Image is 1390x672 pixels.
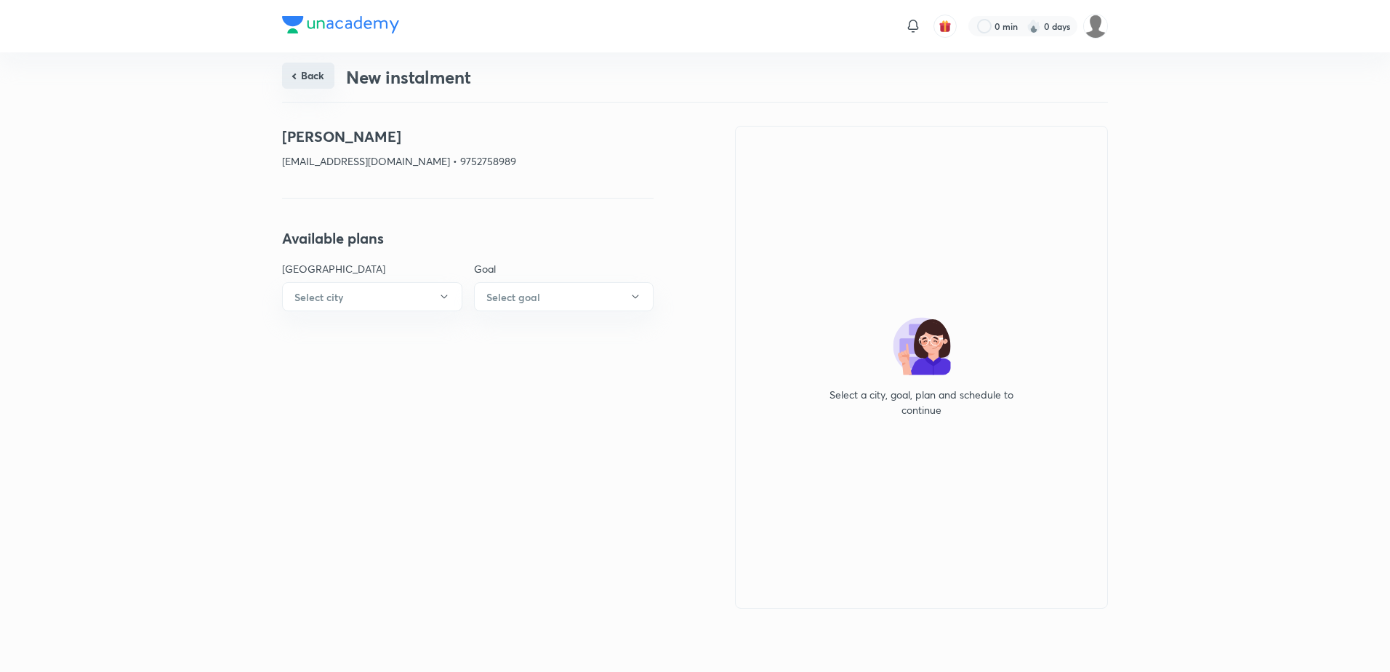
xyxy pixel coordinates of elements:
[474,261,654,276] p: Goal
[282,261,462,276] p: [GEOGRAPHIC_DATA]
[346,67,471,88] h3: New instalment
[294,289,343,305] h6: Select city
[282,63,334,89] button: Back
[933,15,957,38] button: avatar
[893,317,951,375] img: no-plan-selected
[282,16,399,33] img: Company Logo
[939,20,952,33] img: avatar
[474,282,654,311] button: Select goal
[486,289,540,305] h6: Select goal
[282,153,654,169] p: [EMAIL_ADDRESS][DOMAIN_NAME] • 9752758989
[1027,19,1041,33] img: streak
[282,228,654,249] h4: Available plans
[282,282,462,311] button: Select city
[282,16,399,37] a: Company Logo
[282,126,654,148] h4: [PERSON_NAME]
[820,387,1024,417] p: Select a city, goal, plan and schedule to continue
[1083,14,1108,39] img: PRADEEP KADAM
